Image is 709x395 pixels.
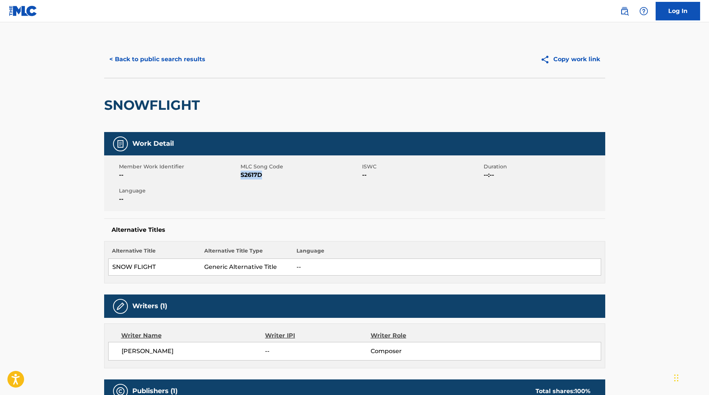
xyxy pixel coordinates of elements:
span: Member Work Identifier [119,163,239,171]
button: Copy work link [535,50,605,69]
div: Widget de chat [672,359,709,395]
td: SNOW FLIGHT [108,259,201,276]
div: Help [636,4,651,19]
span: [PERSON_NAME] [122,347,265,356]
td: -- [293,259,601,276]
span: Composer [371,347,467,356]
span: S2617D [241,171,360,180]
img: Copy work link [540,55,553,64]
th: Alternative Title [108,247,201,259]
span: Duration [484,163,603,171]
img: Work Detail [116,139,125,148]
h2: SNOWFLIGHT [104,97,203,113]
span: Language [119,187,239,195]
div: Writer Role [371,331,467,340]
div: Writer Name [121,331,265,340]
a: Log In [656,2,700,20]
h5: Alternative Titles [112,226,598,234]
h5: Writers (1) [132,302,167,310]
iframe: Chat Widget [672,359,709,395]
span: -- [265,347,370,356]
td: Generic Alternative Title [201,259,293,276]
button: < Back to public search results [104,50,211,69]
span: ISWC [362,163,482,171]
th: Language [293,247,601,259]
th: Alternative Title Type [201,247,293,259]
h5: Work Detail [132,139,174,148]
img: Writers [116,302,125,311]
span: --:-- [484,171,603,180]
a: Public Search [617,4,632,19]
span: -- [362,171,482,180]
span: MLC Song Code [241,163,360,171]
img: MLC Logo [9,6,37,16]
img: search [620,7,629,16]
img: help [639,7,648,16]
span: -- [119,195,239,204]
span: 100 % [575,388,590,395]
div: Writer IPI [265,331,371,340]
span: -- [119,171,239,180]
div: Glisser [674,367,679,389]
